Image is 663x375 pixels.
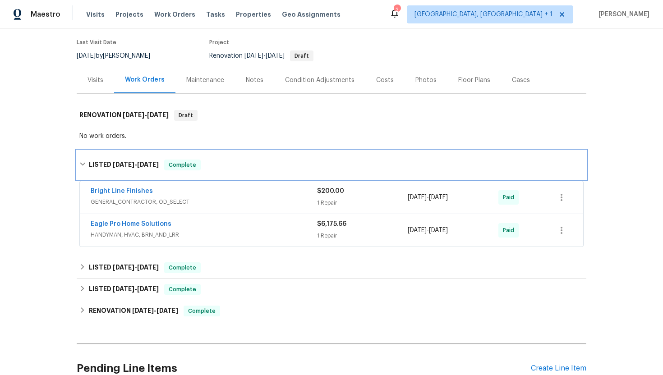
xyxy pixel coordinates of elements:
div: Create Line Item [531,364,586,373]
div: RENOVATION [DATE]-[DATE]Complete [77,300,586,322]
div: Notes [246,76,263,85]
span: [DATE] [429,227,448,233]
div: 1 Repair [317,198,408,207]
div: Work Orders [125,75,165,84]
span: GENERAL_CONTRACTOR, OD_SELECT [91,197,317,206]
span: [PERSON_NAME] [595,10,649,19]
div: Condition Adjustments [285,76,355,85]
span: Complete [165,160,200,169]
span: [DATE] [113,286,134,292]
span: - [123,112,169,118]
div: by [PERSON_NAME] [77,50,161,61]
span: Visits [86,10,105,19]
span: Renovation [209,53,313,59]
span: - [408,226,448,235]
div: LISTED [DATE]-[DATE]Complete [77,151,586,179]
span: - [113,161,159,168]
div: LISTED [DATE]-[DATE]Complete [77,257,586,279]
h6: LISTED [89,262,159,273]
span: Draft [291,53,313,59]
span: [DATE] [137,286,159,292]
div: Visits [87,76,103,85]
a: Bright Line Finishes [91,188,153,194]
h6: LISTED [89,284,159,295]
div: Cases [512,76,530,85]
span: [GEOGRAPHIC_DATA], [GEOGRAPHIC_DATA] + 1 [414,10,552,19]
h6: LISTED [89,160,159,170]
span: Properties [236,10,271,19]
div: 1 Repair [317,231,408,240]
div: Costs [376,76,394,85]
div: Maintenance [186,76,224,85]
span: [DATE] [123,112,144,118]
span: Last Visit Date [77,40,116,45]
span: [DATE] [77,53,96,59]
div: Photos [415,76,437,85]
span: Paid [503,193,518,202]
span: [DATE] [147,112,169,118]
span: - [408,193,448,202]
span: [DATE] [408,227,427,233]
span: [DATE] [244,53,263,59]
div: No work orders. [79,132,584,141]
span: [DATE] [408,194,427,201]
div: LISTED [DATE]-[DATE]Complete [77,279,586,300]
h6: RENOVATION [89,306,178,316]
span: [DATE] [137,264,159,270]
span: - [132,307,178,314]
span: [DATE] [137,161,159,168]
h6: RENOVATION [79,110,169,121]
div: 2 [394,5,400,14]
span: Complete [165,285,200,294]
span: $200.00 [317,188,344,194]
span: [DATE] [157,307,178,314]
span: Complete [184,306,219,316]
span: [DATE] [266,53,285,59]
span: Projects [115,10,143,19]
span: [DATE] [429,194,448,201]
span: - [113,264,159,270]
span: $6,175.66 [317,221,346,227]
a: Eagle Pro Home Solutions [91,221,171,227]
span: Tasks [206,11,225,18]
span: [DATE] [113,161,134,168]
span: Maestro [31,10,60,19]
span: - [244,53,285,59]
span: [DATE] [132,307,154,314]
span: HANDYMAN, HVAC, BRN_AND_LRR [91,230,317,239]
span: - [113,286,159,292]
span: [DATE] [113,264,134,270]
span: Paid [503,226,518,235]
div: Floor Plans [458,76,490,85]
span: Draft [175,111,197,120]
span: Complete [165,263,200,272]
span: Geo Assignments [282,10,341,19]
div: RENOVATION [DATE]-[DATE]Draft [77,101,586,130]
span: Project [209,40,229,45]
span: Work Orders [154,10,195,19]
